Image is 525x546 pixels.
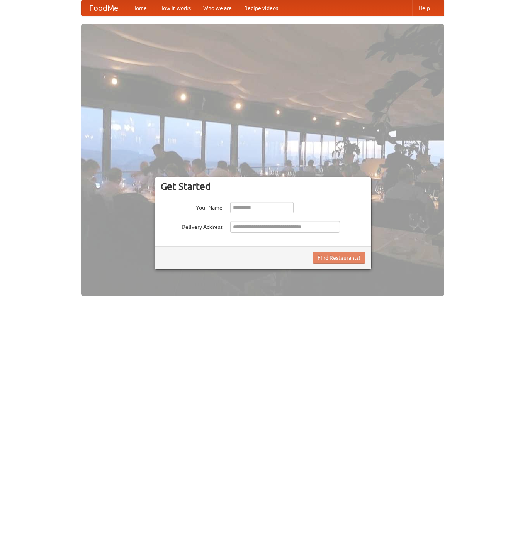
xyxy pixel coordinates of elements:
[412,0,436,16] a: Help
[161,202,223,211] label: Your Name
[153,0,197,16] a: How it works
[161,181,365,192] h3: Get Started
[238,0,284,16] a: Recipe videos
[161,221,223,231] label: Delivery Address
[313,252,365,264] button: Find Restaurants!
[197,0,238,16] a: Who we are
[82,0,126,16] a: FoodMe
[126,0,153,16] a: Home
